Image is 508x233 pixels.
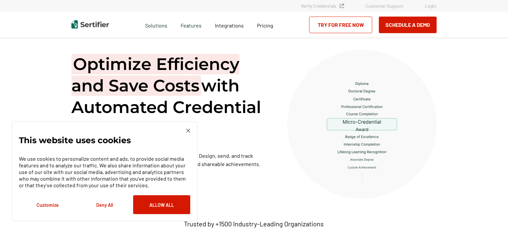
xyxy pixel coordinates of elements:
a: Try for Free Now [309,17,372,33]
p: We use cookies to personalize content and ads, to provide social media features and to analyze ou... [19,155,190,189]
a: Integrations [215,21,244,29]
p: Trusted by +1500 Industry-Leading Organizations [184,220,324,228]
span: Integrations [215,22,244,29]
button: Schedule a Demo [379,17,437,33]
h1: with Automated Credential Management [71,53,271,140]
g: Associate Degree [350,158,374,161]
a: Customer Support [366,3,403,9]
a: Pricing [257,21,273,29]
button: Customize [19,195,76,214]
a: Verify Credentials [301,3,344,9]
img: Verified [340,4,344,8]
button: Allow All [133,195,190,214]
span: Optimize Efficiency and Save Costs [71,54,239,96]
span: Pricing [257,22,273,29]
span: Solutions [145,21,167,29]
a: Login [425,3,437,9]
img: Sertifier | Digital Credentialing Platform [71,20,109,29]
p: This website uses cookies [19,137,131,144]
img: Cookie Popup Close [186,129,190,133]
span: Features [181,21,202,29]
button: Deny All [76,195,133,214]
